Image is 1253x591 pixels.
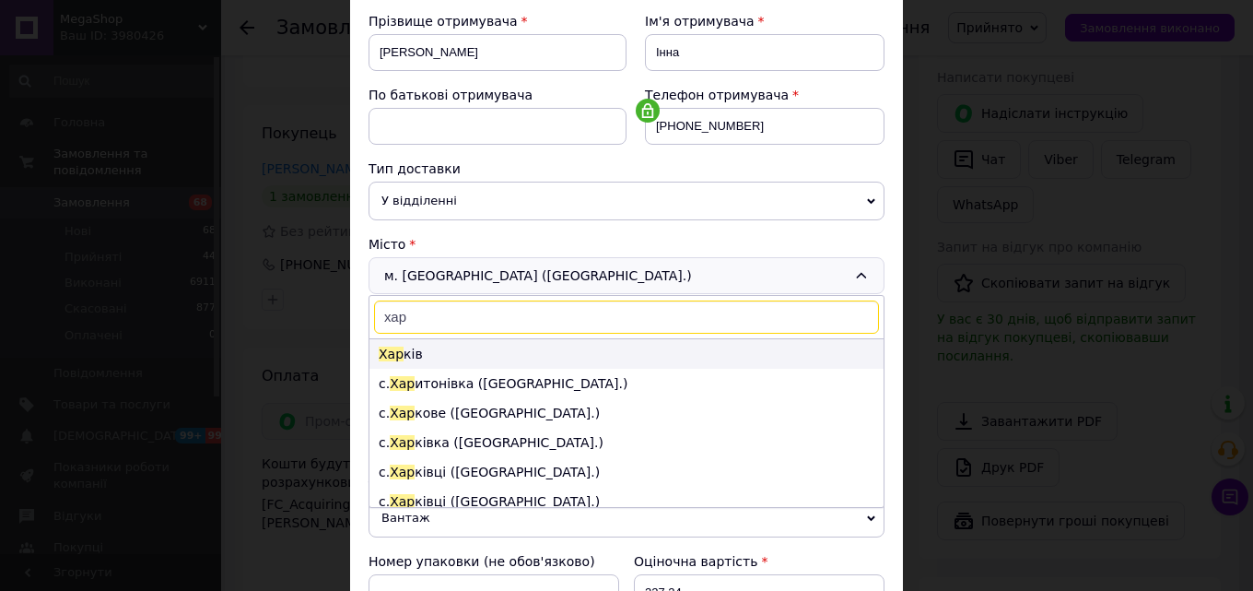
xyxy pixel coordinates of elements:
[369,235,884,254] div: Місто
[645,108,884,145] input: +380
[645,88,789,102] span: Телефон отримувача
[369,257,884,294] div: м. [GEOGRAPHIC_DATA] ([GEOGRAPHIC_DATA].)
[369,428,884,457] li: с. ківка ([GEOGRAPHIC_DATA].)
[369,487,884,516] li: с. ківці ([GEOGRAPHIC_DATA].)
[369,339,884,369] li: ків
[379,347,404,361] span: Хар
[390,494,415,509] span: Хар
[369,88,533,102] span: По батькові отримувача
[369,14,518,29] span: Прізвище отримувача
[390,376,415,391] span: Хар
[369,457,884,487] li: с. ківці ([GEOGRAPHIC_DATA].)
[369,161,461,176] span: Тип доставки
[634,552,884,571] div: Оціночна вартість
[645,14,755,29] span: Ім'я отримувача
[369,182,884,220] span: У відділенні
[369,499,884,538] span: Вантаж
[390,406,415,420] span: Хар
[369,369,884,398] li: с. итонівка ([GEOGRAPHIC_DATA].)
[390,465,415,479] span: Хар
[390,435,415,450] span: Хар
[369,398,884,428] li: с. кове ([GEOGRAPHIC_DATA].)
[369,552,619,571] div: Номер упаковки (не обов'язково)
[374,301,879,334] input: Знайти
